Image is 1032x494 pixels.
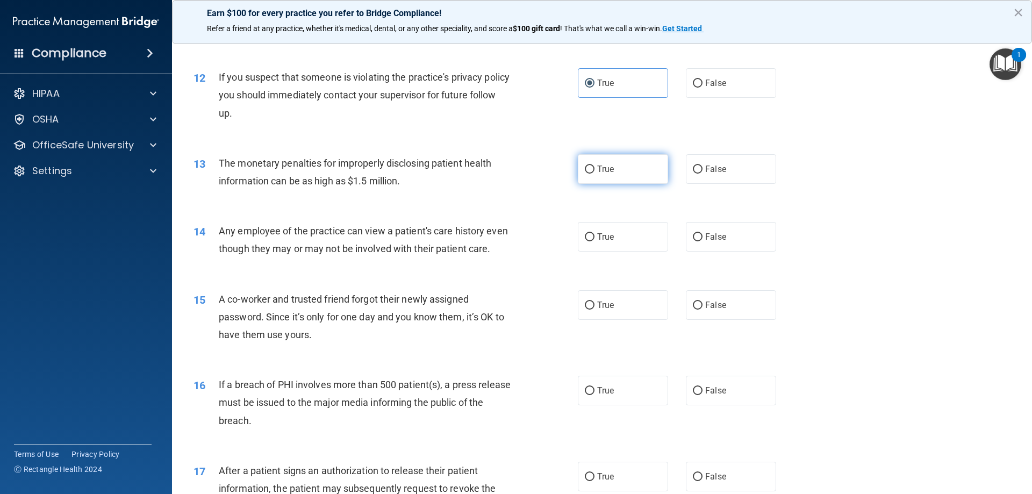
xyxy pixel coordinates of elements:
span: The monetary penalties for improperly disclosing patient health information can be as high as $1.... [219,157,491,187]
span: If a breach of PHI involves more than 500 patient(s), a press release must be issued to the major... [219,379,511,426]
span: True [597,471,614,482]
span: False [705,164,726,174]
a: Privacy Policy [71,449,120,460]
input: False [693,233,703,241]
strong: $100 gift card [513,24,560,33]
span: False [705,232,726,242]
input: False [693,473,703,481]
input: True [585,233,594,241]
span: Refer a friend at any practice, whether it's medical, dental, or any other speciality, and score a [207,24,513,33]
p: Earn $100 for every practice you refer to Bridge Compliance! [207,8,997,18]
span: True [597,300,614,310]
span: True [597,78,614,88]
span: 17 [193,465,205,478]
input: False [693,387,703,395]
span: True [597,232,614,242]
p: OSHA [32,113,59,126]
span: 15 [193,293,205,306]
input: False [693,80,703,88]
span: False [705,300,726,310]
div: 1 [1017,55,1021,69]
input: True [585,166,594,174]
button: Close [1013,4,1023,21]
p: HIPAA [32,87,60,100]
input: True [585,302,594,310]
span: 13 [193,157,205,170]
span: 12 [193,71,205,84]
span: Ⓒ Rectangle Health 2024 [14,464,102,475]
strong: Get Started [662,24,702,33]
input: True [585,80,594,88]
a: Get Started [662,24,704,33]
a: HIPAA [13,87,156,100]
span: False [705,78,726,88]
a: Terms of Use [14,449,59,460]
span: ! That's what we call a win-win. [560,24,662,33]
img: PMB logo [13,11,159,33]
a: OfficeSafe University [13,139,156,152]
button: Open Resource Center, 1 new notification [990,48,1021,80]
span: True [597,164,614,174]
input: False [693,166,703,174]
span: False [705,471,726,482]
span: True [597,385,614,396]
span: 16 [193,379,205,392]
span: A co-worker and trusted friend forgot their newly assigned password. Since it’s only for one day ... [219,293,504,340]
span: False [705,385,726,396]
span: 14 [193,225,205,238]
span: Any employee of the practice can view a patient's care history even though they may or may not be... [219,225,508,254]
a: OSHA [13,113,156,126]
span: If you suspect that someone is violating the practice's privacy policy you should immediately con... [219,71,510,118]
input: False [693,302,703,310]
input: True [585,473,594,481]
p: OfficeSafe University [32,139,134,152]
h4: Compliance [32,46,106,61]
input: True [585,387,594,395]
p: Settings [32,164,72,177]
a: Settings [13,164,156,177]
